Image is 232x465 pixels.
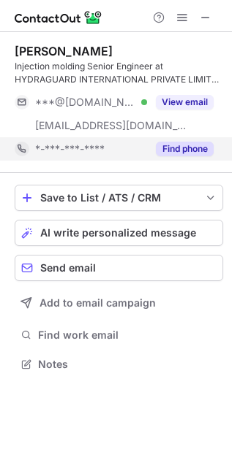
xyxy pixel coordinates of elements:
span: Add to email campaign [40,297,156,309]
img: ContactOut v5.3.10 [15,9,102,26]
span: [EMAIL_ADDRESS][DOMAIN_NAME] [35,119,187,132]
div: [PERSON_NAME] [15,44,113,58]
button: Send email [15,255,223,281]
button: Add to email campaign [15,290,223,316]
span: Send email [40,262,96,274]
span: Find work email [38,328,217,342]
span: Notes [38,358,217,371]
button: save-profile-one-click [15,185,223,211]
button: Reveal Button [156,95,214,109]
div: Save to List / ATS / CRM [40,192,198,204]
span: ***@[DOMAIN_NAME] [35,96,136,109]
button: Find work email [15,325,223,345]
div: Injection molding Senior Engineer at HYDRAGUARD INTERNATIONAL PRIVATE LIMITED at [GEOGRAPHIC_DATA] [15,60,223,86]
button: AI write personalized message [15,220,223,246]
span: AI write personalized message [40,227,196,239]
button: Reveal Button [156,142,214,156]
button: Notes [15,354,223,374]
